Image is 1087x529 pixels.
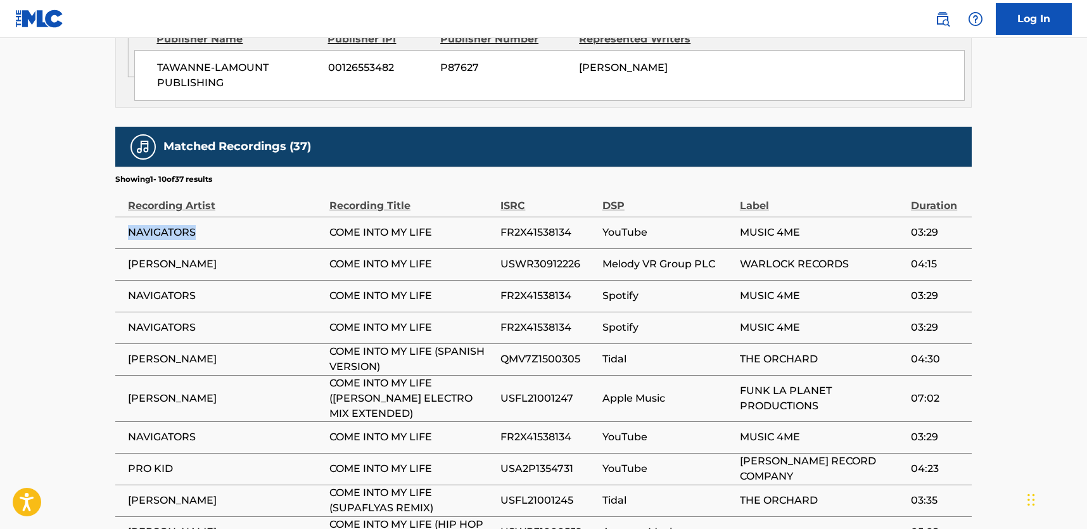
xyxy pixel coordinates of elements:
span: COME INTO MY LIFE [329,225,494,240]
span: [PERSON_NAME] [128,257,323,272]
span: TAWANNE-LAMOUNT PUBLISHING [157,60,319,91]
img: MLC Logo [15,10,64,28]
iframe: Chat Widget [1024,468,1087,529]
span: [PERSON_NAME] [579,61,668,73]
span: USA2P1354731 [500,461,595,476]
img: search [935,11,950,27]
span: 07:02 [911,391,965,406]
span: COME INTO MY LIFE ([PERSON_NAME] ELECTRO MIX EXTENDED) [329,376,494,421]
span: MUSIC 4ME [740,320,905,335]
span: COME INTO MY LIFE [329,430,494,445]
span: Tidal [602,493,734,508]
span: 04:15 [911,257,965,272]
span: NAVIGATORS [128,320,323,335]
span: 03:29 [911,288,965,303]
span: 03:29 [911,225,965,240]
a: Public Search [930,6,955,32]
span: [PERSON_NAME] [128,352,323,367]
span: COME INTO MY LIFE [329,461,494,476]
img: Matched Recordings [136,139,151,155]
span: WARLOCK RECORDS [740,257,905,272]
span: NAVIGATORS [128,225,323,240]
div: Publisher IPI [327,32,431,47]
span: [PERSON_NAME] [128,493,323,508]
span: COME INTO MY LIFE [329,320,494,335]
span: Apple Music [602,391,734,406]
div: Help [963,6,988,32]
span: 03:29 [911,320,965,335]
span: Spotify [602,288,734,303]
span: USWR30912226 [500,257,595,272]
span: 03:35 [911,493,965,508]
span: Tidal [602,352,734,367]
span: MUSIC 4ME [740,288,905,303]
span: MUSIC 4ME [740,225,905,240]
span: 04:30 [911,352,965,367]
span: 03:29 [911,430,965,445]
span: FR2X41538134 [500,225,595,240]
span: FR2X41538134 [500,320,595,335]
span: FUNK LA PLANET PRODUCTIONS [740,383,905,414]
span: COME INTO MY LIFE (SUPAFLYAS REMIX) [329,485,494,516]
div: Recording Artist [128,185,323,214]
div: Represented Writers [579,32,708,47]
div: Drag [1027,481,1035,519]
div: DSP [602,185,734,214]
span: COME INTO MY LIFE [329,288,494,303]
span: [PERSON_NAME] [128,391,323,406]
span: Spotify [602,320,734,335]
span: THE ORCHARD [740,493,905,508]
span: COME INTO MY LIFE (SPANISH VERSION) [329,344,494,374]
span: YouTube [602,430,734,445]
h5: Matched Recordings (37) [163,139,311,154]
span: MUSIC 4ME [740,430,905,445]
p: Showing 1 - 10 of 37 results [115,174,212,185]
span: USFL21001245 [500,493,595,508]
div: Label [740,185,905,214]
a: Log In [996,3,1072,35]
span: COME INTO MY LIFE [329,257,494,272]
div: Recording Title [329,185,494,214]
span: NAVIGATORS [128,430,323,445]
div: ISRC [500,185,595,214]
div: Publisher Number [440,32,569,47]
span: PRO KID [128,461,323,476]
span: [PERSON_NAME] RECORD COMPANY [740,454,905,484]
span: QMV7Z1500305 [500,352,595,367]
span: THE ORCHARD [740,352,905,367]
span: YouTube [602,225,734,240]
span: FR2X41538134 [500,430,595,445]
img: help [968,11,983,27]
span: FR2X41538134 [500,288,595,303]
span: P87627 [440,60,569,75]
span: 00126553482 [328,60,431,75]
span: Melody VR Group PLC [602,257,734,272]
span: YouTube [602,461,734,476]
div: Duration [911,185,965,214]
span: USFL21001247 [500,391,595,406]
span: NAVIGATORS [128,288,323,303]
div: Publisher Name [156,32,318,47]
span: 04:23 [911,461,965,476]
